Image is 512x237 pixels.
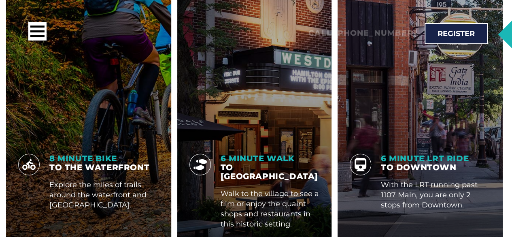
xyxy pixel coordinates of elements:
[334,28,416,38] a: [PHONE_NUMBER]
[438,30,475,37] span: Register
[425,23,488,44] a: Register
[221,154,318,181] span: To [GEOGRAPHIC_DATA]
[381,154,469,172] span: To Downtown
[221,189,319,229] p: Walk to the village to see a film or enjoy the quaint shops and restaurants in this historic sett...
[49,180,159,210] p: Explore the miles of trails around the waterfront and [GEOGRAPHIC_DATA].
[381,154,469,163] span: 6 Minute LRT Ride
[381,180,491,210] p: With the LRT running past 1107 Main, you are only 2 stops from Downtown.
[49,154,117,163] span: 8 Minute Bike
[49,154,149,172] span: To The waterfront
[221,154,295,163] span: 6 Minute Walk
[308,28,416,38] h2: Call:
